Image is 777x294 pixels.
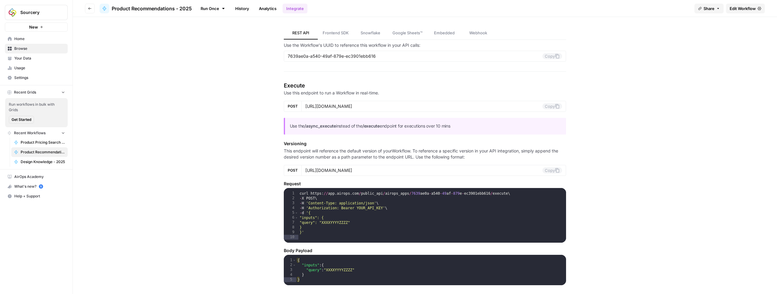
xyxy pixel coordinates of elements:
[323,30,349,36] span: Frontend SDK
[284,181,566,187] h5: Request
[730,5,756,12] span: Edit Workflow
[293,258,296,263] span: Toggle code folding, rows 1 through 5
[284,191,298,196] div: 1
[14,46,65,51] span: Browse
[14,75,65,80] span: Settings
[5,63,68,73] a: Usage
[7,7,18,18] img: Sourcery Logo
[5,53,68,63] a: Your Data
[284,268,296,272] div: 3
[284,272,296,277] div: 4
[284,206,298,210] div: 4
[9,116,34,124] button: Get Started
[112,5,192,12] span: Product Recommendations - 2025
[11,157,68,167] a: Design Knowledge - 2025
[21,149,65,155] span: Product Recommendations - 2025
[284,81,566,90] h4: Execute
[5,73,68,83] a: Settings
[354,27,388,39] a: Snowflake
[427,27,461,39] a: Embedded
[284,42,566,48] p: Use the Workflow's UUID to reference this workflow in your API calls:
[284,235,298,240] div: 10
[362,123,380,128] strong: /execute
[5,182,68,191] button: What's new? 5
[292,30,309,36] span: REST API
[39,184,43,189] a: 5
[392,30,422,36] span: Google Sheets™
[21,159,65,165] span: Design Knowledge - 2025
[284,258,296,263] div: 1
[704,5,714,12] span: Share
[284,27,318,39] a: REST API
[542,53,562,59] button: Copy
[284,225,298,230] div: 8
[284,248,566,254] h5: Body Payload
[284,141,566,147] h5: Versioning
[9,102,64,113] span: Run workflows in bulk with Grids
[726,4,765,13] a: Edit Workflow
[318,27,354,39] a: Frontend SDK
[288,104,298,109] span: POST
[40,185,42,188] text: 5
[11,138,68,147] a: Product Pricing Search - 2025
[29,24,38,30] span: New
[14,130,46,136] span: Recent Workflows
[5,191,68,201] button: Help + Support
[5,88,68,97] button: Recent Grids
[12,117,31,122] span: Get Started
[284,277,296,282] div: 5
[295,215,298,220] span: Toggle code folding, rows 6 through 8
[283,4,307,13] a: Integrate
[14,90,36,95] span: Recent Grids
[284,230,298,235] div: 9
[284,201,298,206] div: 3
[5,172,68,182] a: AirOps Academy
[469,30,487,36] span: Webhook
[304,123,336,128] strong: /async_execute
[434,30,455,36] span: Embedded
[694,4,724,13] button: Share
[14,65,65,71] span: Usage
[361,30,380,36] span: Snowflake
[542,167,562,173] button: Copy
[284,210,298,215] div: 5
[197,3,229,14] a: Run Once
[295,210,298,215] span: Toggle code folding, rows 5 through 9
[20,9,57,15] span: Sourcery
[5,5,68,20] button: Workspace: Sourcery
[284,90,566,96] p: Use this endpoint to run a Workflow in real-time.
[5,128,68,138] button: Recent Workflows
[388,27,427,39] a: Google Sheets™
[284,148,566,160] p: This endpoint will reference the default version of your Workflow . To reference a specific versi...
[5,182,67,191] div: What's new?
[542,103,562,109] button: Copy
[11,147,68,157] a: Product Recommendations - 2025
[14,56,65,61] span: Your Data
[284,220,298,225] div: 7
[255,4,280,13] a: Analytics
[293,263,296,268] span: Toggle code folding, rows 2 through 4
[5,44,68,53] a: Browse
[5,22,68,32] button: New
[100,4,192,13] a: Product Recommendations - 2025
[14,174,65,179] span: AirOps Academy
[461,27,495,39] a: Webhook
[284,196,298,201] div: 2
[288,168,298,173] span: POST
[290,123,562,130] p: Use the instead of the endpoint for executions over 10 mins
[21,140,65,145] span: Product Pricing Search - 2025
[284,263,296,268] div: 2
[5,34,68,44] a: Home
[14,193,65,199] span: Help + Support
[284,215,298,220] div: 6
[232,4,253,13] a: History
[14,36,65,42] span: Home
